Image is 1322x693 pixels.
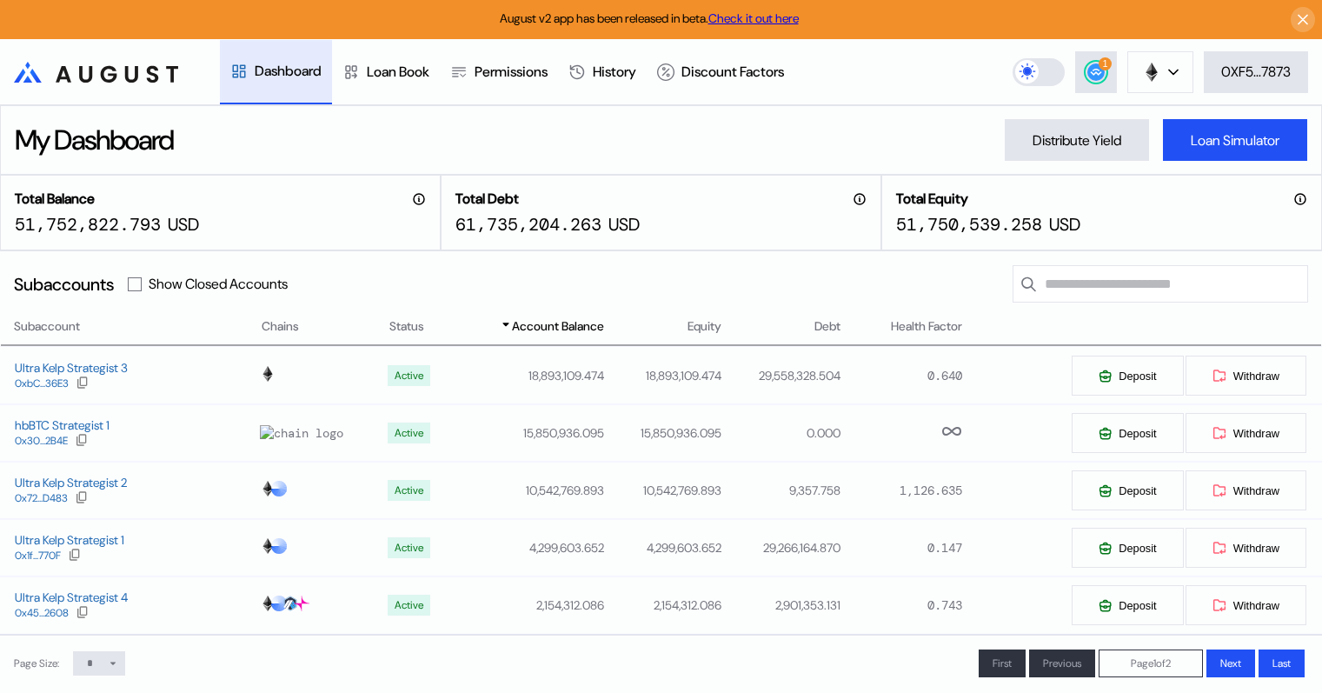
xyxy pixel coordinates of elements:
span: Debt [814,317,840,336]
button: Next [1206,650,1255,677]
div: Permissions [475,63,548,81]
img: chain logo [260,425,343,441]
span: 1 [1102,58,1107,69]
div: Discount Factors [681,63,784,81]
div: Active [395,427,423,439]
div: History [593,63,636,81]
h2: Total Balance [15,190,95,208]
td: 0.147 [841,519,963,576]
button: chain logo [1127,51,1193,93]
div: Ultra Kelp Strategist 2 [15,475,127,490]
a: Loan Book [332,40,440,104]
div: Active [395,484,423,496]
span: Deposit [1119,427,1156,440]
img: chain logo [294,596,309,611]
img: chain logo [271,538,287,554]
div: Loan Simulator [1191,131,1279,150]
h2: Total Equity [896,190,968,208]
span: Account Balance [512,317,604,336]
button: Deposit [1071,584,1184,626]
span: Withdraw [1233,370,1279,383]
img: chain logo [260,538,276,554]
button: First [979,650,1026,677]
td: 29,558,328.504 [722,347,841,404]
div: Ultra Kelp Strategist 3 [15,360,128,376]
span: August v2 app has been released in beta. [500,10,799,26]
span: First [993,656,1012,670]
span: Health Factor [891,317,962,336]
button: Deposit [1071,412,1184,454]
span: Equity [688,317,721,336]
div: Dashboard [255,62,322,80]
div: Loan Book [367,63,429,81]
a: Check it out here [708,10,799,26]
td: 0.640 [841,347,963,404]
td: 29,266,164.870 [722,519,841,576]
span: Deposit [1119,542,1156,555]
span: Last [1272,656,1291,670]
div: Active [395,370,423,382]
div: hbBTC Strategist 1 [15,417,110,433]
img: chain logo [1142,63,1161,82]
div: Ultra Kelp Strategist 1 [15,532,124,548]
td: 4,299,603.652 [605,519,722,576]
a: Permissions [440,40,558,104]
td: 10,542,769.893 [454,462,605,519]
div: 0x72...D483 [15,492,68,504]
span: Deposit [1119,599,1156,612]
span: Status [389,317,424,336]
td: 2,901,353.131 [722,576,841,634]
button: Deposit [1071,527,1184,569]
button: Withdraw [1185,527,1307,569]
a: Dashboard [220,40,332,104]
h2: Total Debt [455,190,519,208]
span: Deposit [1119,484,1156,497]
span: Withdraw [1233,599,1279,612]
div: 0x30...2B4E [15,435,68,447]
a: Discount Factors [647,40,794,104]
td: 10,542,769.893 [605,462,722,519]
span: Previous [1043,656,1081,670]
div: 0x45...2608 [15,607,69,619]
span: Page 1 of 2 [1131,656,1171,670]
div: USD [168,213,199,236]
div: Active [395,542,423,554]
img: chain logo [260,366,276,382]
div: USD [608,213,640,236]
img: chain logo [260,481,276,496]
button: Previous [1029,650,1095,677]
td: 4,299,603.652 [454,519,605,576]
button: Deposit [1071,470,1184,511]
div: USD [1049,213,1080,236]
button: 0XF5...7873 [1204,51,1308,93]
div: 0xbC...36E3 [15,377,69,390]
td: 15,850,936.095 [454,404,605,462]
span: Withdraw [1233,484,1279,497]
button: Withdraw [1185,584,1307,626]
div: Ultra Kelp Strategist 4 [15,590,128,605]
span: Next [1220,656,1241,670]
a: History [558,40,647,104]
button: Last [1259,650,1305,677]
button: Deposit [1071,355,1184,396]
img: chain logo [271,596,287,611]
button: Withdraw [1185,470,1307,511]
td: 1,126.635 [841,462,963,519]
button: Withdraw [1185,412,1307,454]
button: Loan Simulator [1163,119,1307,161]
td: 2,154,312.086 [454,576,605,634]
button: Distribute Yield [1005,119,1149,161]
td: 15,850,936.095 [605,404,722,462]
span: Chains [262,317,299,336]
img: chain logo [260,596,276,611]
img: chain logo [282,596,298,611]
span: Deposit [1119,370,1156,383]
td: 0.743 [841,576,963,634]
div: 51,752,822.793 [15,213,161,236]
div: Distribute Yield [1033,131,1121,150]
td: 2,154,312.086 [605,576,722,634]
div: 61,735,204.263 [455,213,601,236]
div: Subaccounts [14,273,114,296]
td: 0.000 [722,404,841,462]
td: 9,357.758 [722,462,841,519]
